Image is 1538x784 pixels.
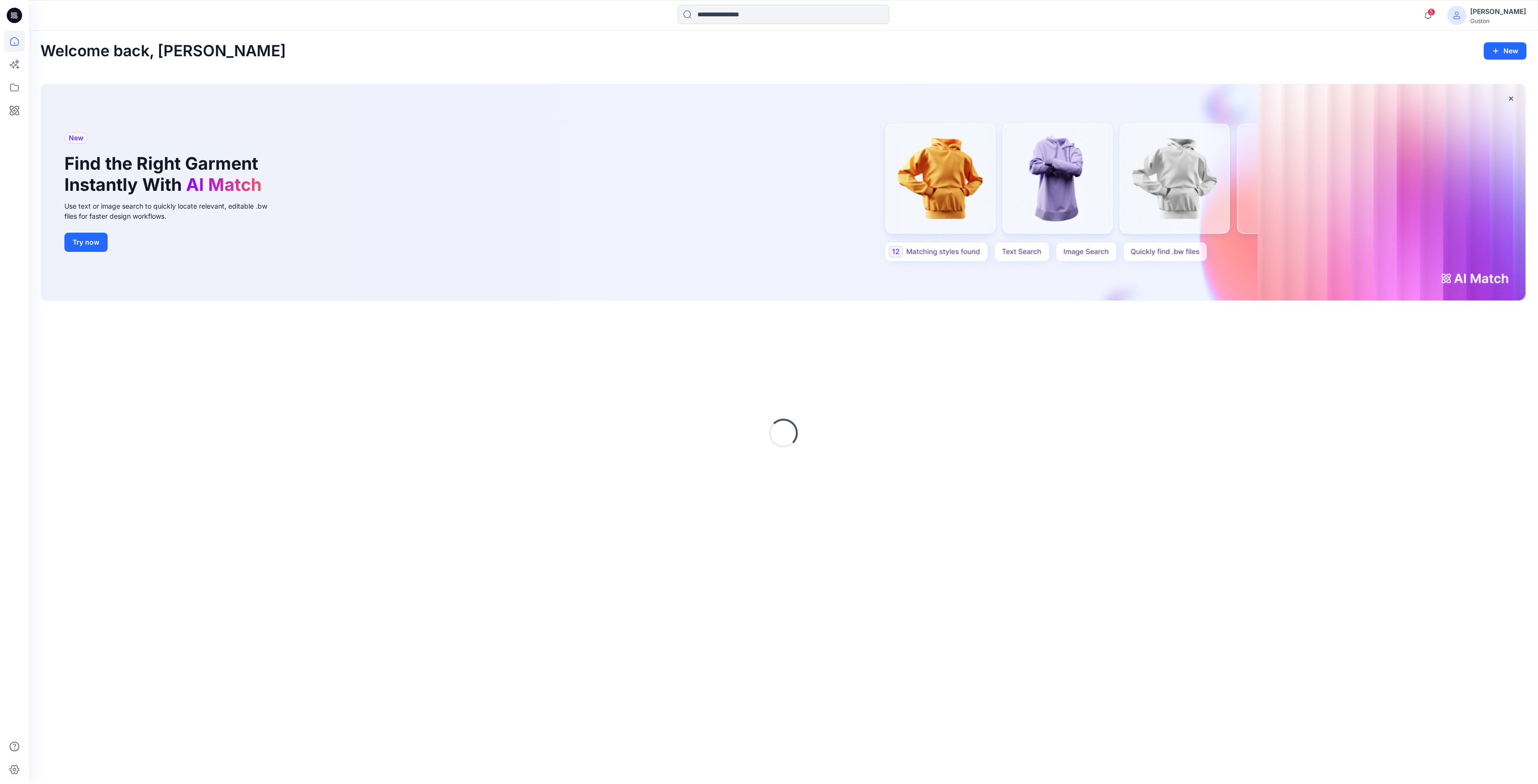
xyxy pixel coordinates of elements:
span: New [69,132,84,144]
svg: avatar [1453,12,1461,19]
span: 5 [1427,8,1435,16]
span: AI Match [186,174,261,195]
div: Use text or image search to quickly locate relevant, editable .bw files for faster design workflows. [64,201,281,221]
h1: Find the Right Garment Instantly With [64,153,266,195]
h2: Welcome back, [PERSON_NAME] [40,42,286,60]
div: [PERSON_NAME] [1470,6,1526,17]
button: New [1484,42,1526,60]
div: Guston [1470,17,1526,25]
button: Try now [64,233,108,252]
